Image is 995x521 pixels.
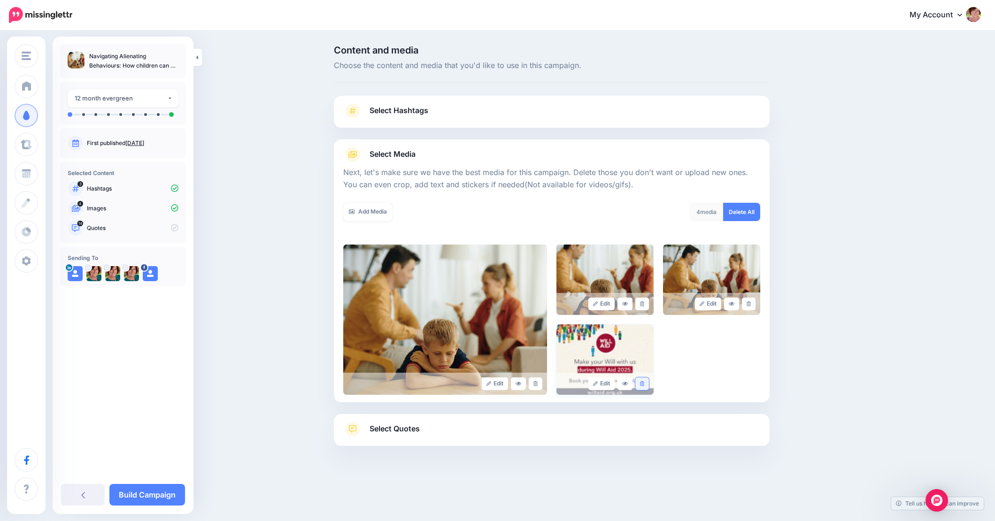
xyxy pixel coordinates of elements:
[89,52,178,70] p: Navigating Alienating Behaviours: How children can be supported and practical legal remedies expl...
[87,184,178,193] p: Hashtags
[343,421,760,446] a: Select Quotes
[343,245,547,395] img: 9b6379a04db8029a56d9e410eb0547d2_large.jpg
[9,7,72,23] img: Missinglettr
[695,298,722,310] a: Edit
[556,245,654,315] img: 4fcd44a1f44b3253bad5791cf0459de2_large.jpg
[125,139,144,146] a: [DATE]
[343,162,760,395] div: Select Media
[77,221,84,226] span: 14
[370,148,416,161] span: Select Media
[77,201,83,207] span: 4
[75,93,167,104] div: 12 month evergreen
[87,224,178,232] p: Quotes
[343,103,760,128] a: Select Hashtags
[696,208,700,215] span: 4
[124,266,139,281] img: AAcHTtdKiE76o_Ssb0RmDPc2eCY4ZpXLVxeYgi0ZbK2zE72l2i8s96-c-73834.png
[891,497,984,510] a: Tell us how we can improve
[343,167,760,191] p: Next, let's make sure we have the best media for this campaign. Delete those you don't want or up...
[105,266,120,281] img: AAcHTtdKiE76o_Ssb0RmDPc2eCY4ZpXLVxeYgi0ZbK2zE72l2i8s96-c-73834.png
[334,46,770,55] span: Content and media
[588,377,615,390] a: Edit
[86,266,101,281] img: AAcHTtdKiE76o_Ssb0RmDPc2eCY4ZpXLVxeYgi0ZbK2zE72l2i8s96-c-73834.png
[77,181,83,187] span: 3
[143,266,158,281] img: user_default_image.png
[663,245,760,315] img: 1a07798dc87b8faa7bd6e77644608906_large.jpg
[334,60,770,72] span: Choose the content and media that you'd like to use in this campaign.
[482,377,509,390] a: Edit
[343,147,760,162] a: Select Media
[556,324,654,395] img: 3a55330f2a08f9b61b4064f236bb9acf_large.jpg
[723,203,760,221] a: Delete All
[22,52,31,60] img: menu.png
[343,203,393,221] a: Add Media
[68,266,83,281] img: user_default_image.png
[689,203,724,221] div: media
[68,169,178,176] h4: Selected Content
[87,204,178,213] p: Images
[926,489,948,512] div: Open Intercom Messenger
[68,52,85,69] img: 9b6379a04db8029a56d9e410eb0547d2_thumb.jpg
[370,422,420,435] span: Select Quotes
[68,254,178,261] h4: Sending To
[900,4,981,27] a: My Account
[87,139,178,147] p: First published
[370,104,428,117] span: Select Hashtags
[68,89,178,107] button: 12 month evergreen
[588,298,615,310] a: Edit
